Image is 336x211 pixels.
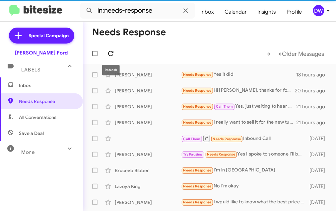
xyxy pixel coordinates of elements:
[115,71,181,78] div: [PERSON_NAME]
[21,149,35,155] span: More
[19,98,75,105] span: Needs Response
[216,104,233,109] span: Call Them
[307,199,331,206] div: [DATE]
[183,184,212,188] span: Needs Response
[115,151,181,158] div: [PERSON_NAME]
[9,28,74,44] a: Special Campaign
[307,135,331,142] div: [DATE]
[181,166,307,174] div: I'm in [GEOGRAPHIC_DATA]
[29,32,69,39] span: Special Campaign
[181,103,296,110] div: Yes, just waiting to hear your phone call so I can come pick up the check
[183,72,212,77] span: Needs Response
[183,152,203,157] span: Try Pausing
[181,87,295,94] div: Hi [PERSON_NAME], thanks for following up. Yes it did. Do you know if your team has been able to ...
[183,120,212,125] span: Needs Response
[183,104,212,109] span: Needs Response
[115,87,181,94] div: [PERSON_NAME]
[213,137,241,141] span: Needs Response
[183,137,201,141] span: Call Them
[19,130,44,137] span: Save a Deal
[282,2,307,22] a: Profile
[263,47,275,60] button: Previous
[115,103,181,110] div: [PERSON_NAME]
[263,47,328,60] nav: Page navigation example
[195,2,219,22] a: Inbox
[296,71,331,78] div: 18 hours ago
[278,50,282,58] span: »
[183,88,212,93] span: Needs Response
[207,152,235,157] span: Needs Response
[183,168,212,172] span: Needs Response
[181,151,307,158] div: Yes I spoke to someone I'll be by next week
[296,119,331,126] div: 21 hours ago
[295,87,331,94] div: 20 hours ago
[181,182,307,190] div: No I'm okay
[307,167,331,174] div: [DATE]
[19,82,75,89] span: Inbox
[252,2,282,22] a: Insights
[115,119,181,126] div: [PERSON_NAME]
[181,198,307,206] div: I wpuld like to know what the best price you could do on it considering it is a 2024 model.
[181,119,296,126] div: I really want to sell it for the new turbo explorer. Do you have one in stock?
[313,5,324,16] div: DW
[181,71,296,78] div: Yes it did
[102,65,120,75] div: Refresh
[15,50,68,56] div: [PERSON_NAME] Ford
[307,5,329,16] button: DW
[19,114,56,121] span: All Conversations
[267,50,271,58] span: «
[282,50,324,57] span: Older Messages
[296,103,331,110] div: 21 hours ago
[307,151,331,158] div: [DATE]
[115,199,181,206] div: [PERSON_NAME]
[219,2,252,22] a: Calendar
[115,167,181,174] div: Brucevb Bibber
[183,200,212,204] span: Needs Response
[274,47,328,60] button: Next
[21,67,40,73] span: Labels
[307,183,331,190] div: [DATE]
[80,3,195,19] input: Search
[181,134,307,143] div: Inbound Call
[115,183,181,190] div: Lazoya King
[92,27,166,38] h1: Needs Response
